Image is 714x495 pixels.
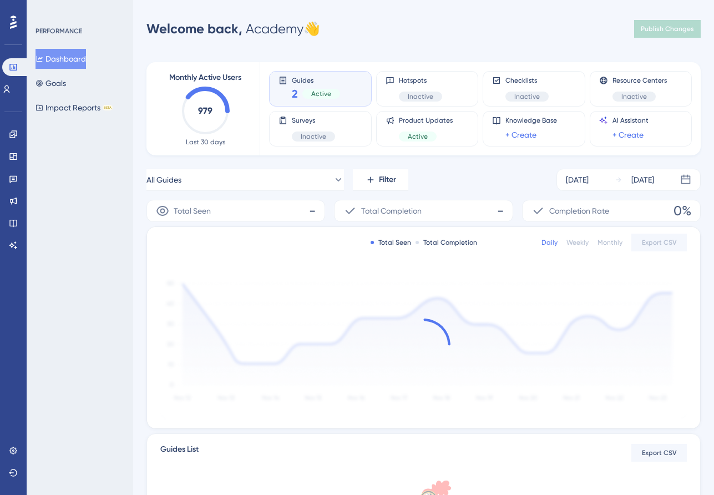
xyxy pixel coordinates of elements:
div: Weekly [566,238,589,247]
button: Publish Changes [634,20,701,38]
span: Filter [379,173,396,186]
span: Export CSV [642,238,677,247]
a: + Create [612,128,644,142]
div: Total Completion [416,238,477,247]
span: All Guides [146,173,181,186]
span: Welcome back, [146,21,242,37]
div: [DATE] [631,173,654,186]
span: Product Updates [399,116,453,125]
span: Active [408,132,428,141]
span: Inactive [621,92,647,101]
button: All Guides [146,169,344,191]
button: Goals [36,73,66,93]
span: Guides [292,76,340,84]
span: Active [311,89,331,98]
div: PERFORMANCE [36,27,82,36]
span: Knowledge Base [505,116,557,125]
span: Last 30 days [186,138,225,147]
span: Total Seen [174,204,211,218]
span: Guides List [160,443,199,463]
span: Checklists [505,76,549,85]
span: Publish Changes [641,24,694,33]
span: Inactive [514,92,540,101]
span: Hotspots [399,76,442,85]
button: Filter [353,169,408,191]
span: 2 [292,86,298,102]
span: 0% [674,202,691,220]
span: AI Assistant [612,116,649,125]
text: 979 [198,105,212,116]
button: Export CSV [631,444,687,462]
button: Dashboard [36,49,86,69]
span: Surveys [292,116,335,125]
span: Completion Rate [549,204,609,218]
div: Total Seen [371,238,411,247]
span: Inactive [408,92,433,101]
span: - [497,202,504,220]
a: + Create [505,128,536,142]
div: BETA [103,105,113,110]
span: Total Completion [361,204,422,218]
span: Resource Centers [612,76,667,85]
button: Impact ReportsBETA [36,98,113,118]
div: Daily [541,238,558,247]
button: Export CSV [631,234,687,251]
span: Monthly Active Users [169,71,241,84]
div: [DATE] [566,173,589,186]
span: Export CSV [642,448,677,457]
span: - [309,202,316,220]
span: Inactive [301,132,326,141]
div: Academy 👋 [146,20,320,38]
div: Monthly [597,238,622,247]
